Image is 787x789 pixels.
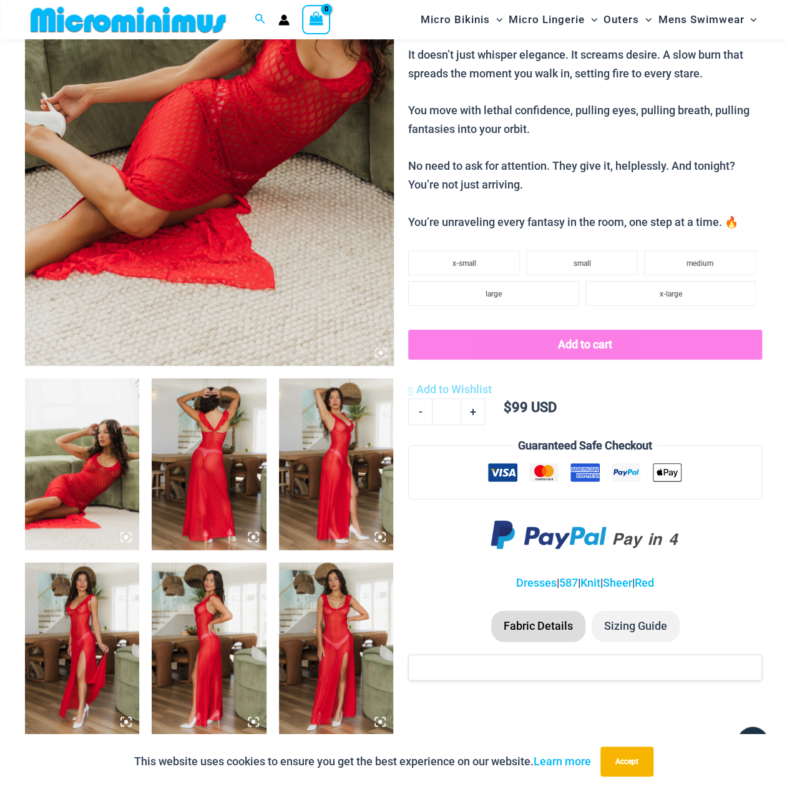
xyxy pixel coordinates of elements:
[513,436,657,455] legend: Guaranteed Safe Checkout
[491,610,585,642] li: Fabric Details
[559,576,578,589] a: 587
[418,4,506,36] a: Micro BikinisMenu ToggleMenu Toggle
[408,574,762,592] p: | | | |
[644,250,756,275] li: medium
[526,250,638,275] li: small
[744,4,756,36] span: Menu Toggle
[534,755,591,768] a: Learn more
[600,747,653,777] button: Accept
[658,4,744,36] span: Mens Swimwear
[152,378,266,550] img: Sometimes Red 587 Dress
[25,562,139,734] img: Sometimes Red 587 Dress
[509,4,585,36] span: Micro Lingerie
[452,259,476,268] span: x-small
[585,4,597,36] span: Menu Toggle
[25,378,139,550] img: Sometimes Red 587 Dress
[421,4,490,36] span: Micro Bikinis
[687,259,713,268] span: medium
[279,562,393,734] img: Sometimes Red 587 Dress
[655,4,760,36] a: Mens SwimwearMenu ToggleMenu Toggle
[408,330,762,360] button: Add to cart
[604,4,639,36] span: Outers
[408,250,520,275] li: x-small
[574,259,591,268] span: small
[408,398,432,424] a: -
[26,6,231,34] img: MM SHOP LOGO FLAT
[585,281,756,306] li: x-large
[506,4,600,36] a: Micro LingerieMenu ToggleMenu Toggle
[302,5,331,34] a: View Shopping Cart, empty
[152,562,266,734] img: Sometimes Red 587 Dress
[408,380,491,399] a: Add to Wishlist
[603,576,632,589] a: Sheer
[503,399,511,415] span: $
[490,4,502,36] span: Menu Toggle
[279,378,393,550] img: Sometimes Red 587 Dress
[416,383,491,396] span: Add to Wishlist
[278,14,290,26] a: Account icon link
[408,281,579,306] li: large
[600,4,655,36] a: OutersMenu ToggleMenu Toggle
[416,2,762,37] nav: Site Navigation
[486,290,502,298] span: large
[659,290,682,298] span: x-large
[134,752,591,771] p: This website uses cookies to ensure you get the best experience on our website.
[503,399,556,415] bdi: 99 USD
[635,576,654,589] a: Red
[639,4,652,36] span: Menu Toggle
[461,398,485,424] a: +
[592,610,680,642] li: Sizing Guide
[432,398,461,424] input: Product quantity
[516,576,557,589] a: Dresses
[255,12,266,27] a: Search icon link
[580,576,600,589] a: Knit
